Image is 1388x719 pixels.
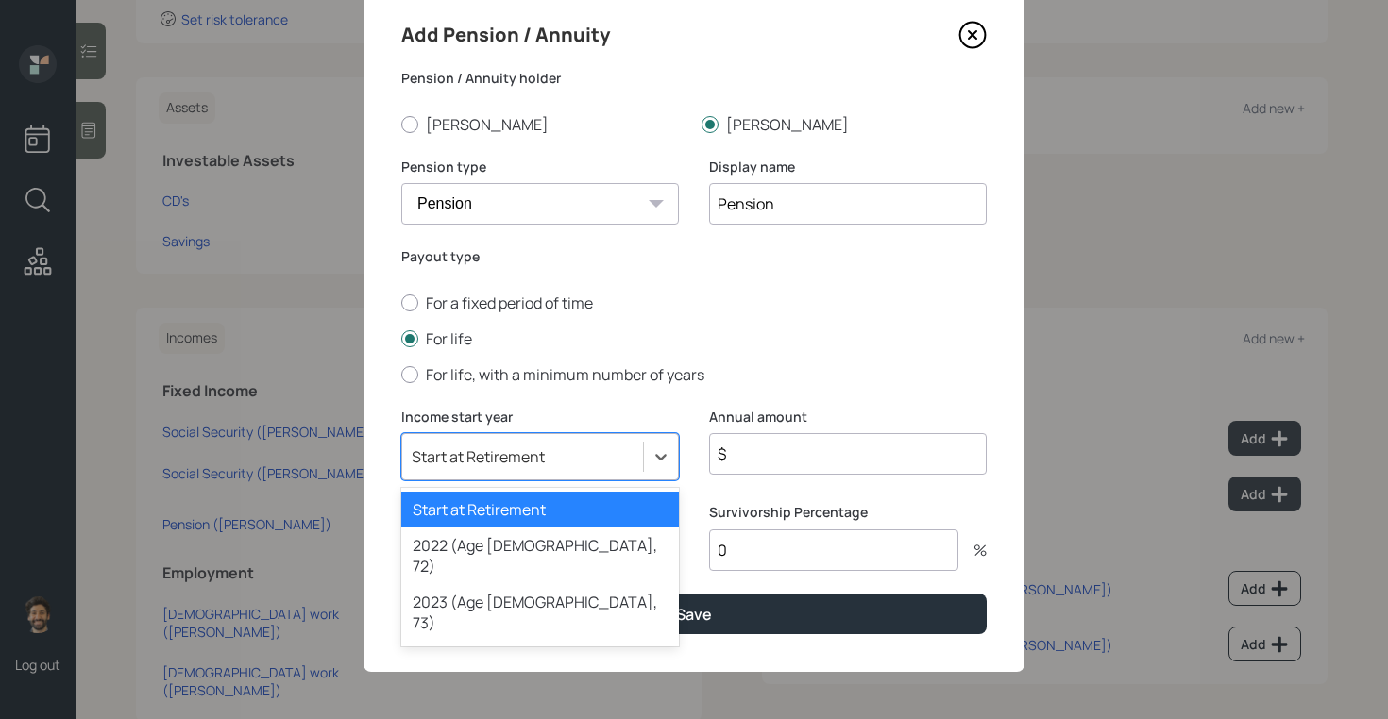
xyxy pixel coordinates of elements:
[709,503,987,522] label: Survivorship Percentage
[709,408,987,426] label: Annual amount
[401,293,987,313] label: For a fixed period of time
[702,114,987,135] label: [PERSON_NAME]
[401,492,679,527] div: Start at Retirement
[401,584,679,641] div: 2023 (Age [DEMOGRAPHIC_DATA], 73)
[401,69,987,88] label: Pension / Annuity holder
[401,20,610,50] h4: Add Pension / Annuity
[401,527,679,584] div: 2022 (Age [DEMOGRAPHIC_DATA], 72)
[401,328,987,349] label: For life
[401,158,679,176] label: Pension type
[676,604,712,625] div: Save
[412,446,545,467] div: Start at Retirement
[401,408,679,426] label: Income start year
[401,247,987,266] label: Payout type
[958,543,987,558] div: %
[401,114,686,135] label: [PERSON_NAME]
[709,158,987,176] label: Display name
[401,364,987,385] label: For life, with a minimum number of years
[401,641,679,697] div: 2024 (Age [DEMOGRAPHIC_DATA], 74)
[401,594,987,634] button: Save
